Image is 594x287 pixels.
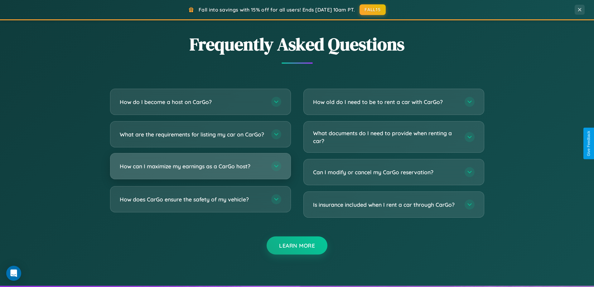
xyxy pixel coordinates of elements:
[120,131,265,138] h3: What are the requirements for listing my car on CarGo?
[313,98,458,106] h3: How old do I need to be to rent a car with CarGo?
[360,4,386,15] button: FALL15
[110,32,484,56] h2: Frequently Asked Questions
[313,129,458,145] h3: What documents do I need to provide when renting a car?
[587,131,591,156] div: Give Feedback
[6,266,21,281] div: Open Intercom Messenger
[120,162,265,170] h3: How can I maximize my earnings as a CarGo host?
[267,236,327,255] button: Learn More
[313,201,458,209] h3: Is insurance included when I rent a car through CarGo?
[199,7,355,13] span: Fall into savings with 15% off for all users! Ends [DATE] 10am PT.
[313,168,458,176] h3: Can I modify or cancel my CarGo reservation?
[120,195,265,203] h3: How does CarGo ensure the safety of my vehicle?
[120,98,265,106] h3: How do I become a host on CarGo?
